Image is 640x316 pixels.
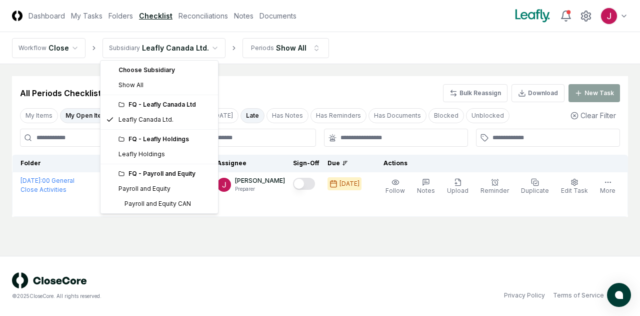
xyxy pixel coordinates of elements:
div: FQ - Leafly Holdings [118,135,212,144]
div: FQ - Leafly Canada Ltd [118,100,212,109]
div: Choose Subsidiary [102,63,216,78]
div: FQ - Payroll and Equity [118,169,212,178]
div: Payroll and Equity CAN [118,199,191,208]
div: Leafly Holdings [118,150,165,159]
span: Show All [118,81,143,90]
div: Leafly Canada Ltd. [118,115,173,124]
div: Payroll and Equity [118,184,170,193]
